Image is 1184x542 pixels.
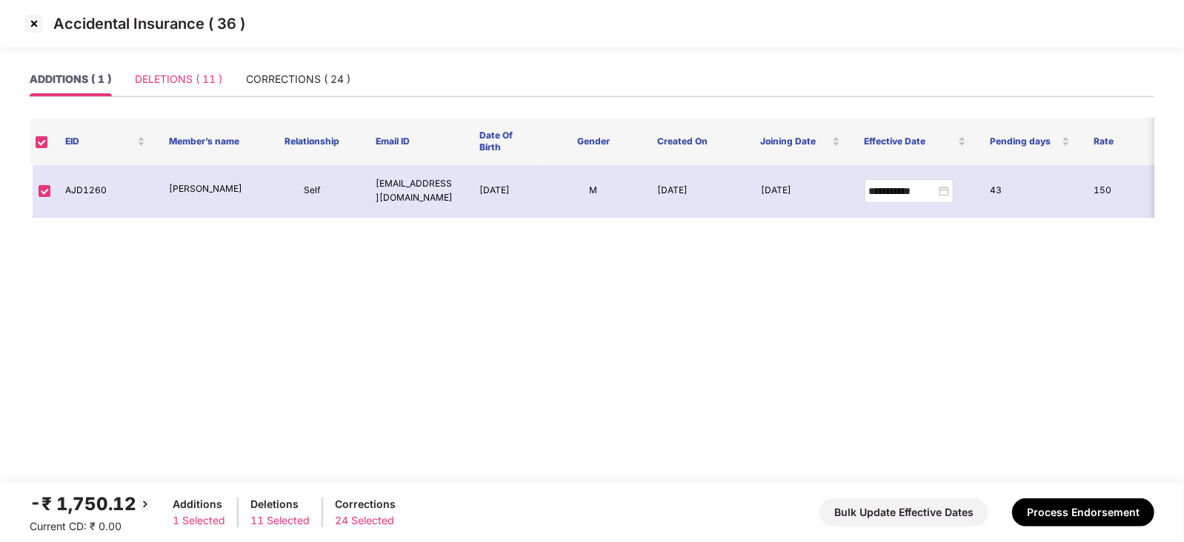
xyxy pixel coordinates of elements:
td: AJD1260 [53,165,157,218]
span: Joining Date [761,135,830,147]
span: EID [65,135,134,147]
div: 11 Selected [250,512,310,529]
td: 43 [979,165,1082,218]
th: Created On [645,118,749,165]
td: Self [261,165,365,218]
td: [EMAIL_ADDRESS][DOMAIN_NAME] [364,165,468,218]
span: Current CD: ₹ 0.00 [30,520,122,532]
img: svg+xml;base64,PHN2ZyBpZD0iQ3Jvc3MtMzJ4MzIiIHhtbG5zPSJodHRwOi8vd3d3LnczLm9yZy8yMDAwL3N2ZyIgd2lkdG... [22,12,46,36]
span: Effective Date [864,135,955,147]
div: DELETIONS ( 11 ) [135,71,222,87]
th: Joining Date [749,118,853,165]
button: Process Endorsement [1012,498,1154,526]
th: Effective Date [852,118,978,165]
th: Pending days [978,118,1082,165]
div: ADDITIONS ( 1 ) [30,71,111,87]
div: 1 Selected [173,512,225,529]
th: EID [53,118,157,165]
span: Pending days [990,135,1059,147]
th: Email ID [364,118,468,165]
td: [DATE] [468,165,542,218]
div: Corrections [335,496,396,512]
th: Gender [542,118,645,165]
img: svg+xml;base64,PHN2ZyBpZD0iQmFjay0yMHgyMCIgeG1sbnM9Imh0dHA6Ly93d3cudzMub3JnLzIwMDAvc3ZnIiB3aWR0aD... [136,495,154,513]
p: [PERSON_NAME] [169,182,249,196]
div: Deletions [250,496,310,512]
div: -₹ 1,750.12 [30,490,154,518]
td: M [542,165,645,218]
th: Relationship [261,118,365,165]
div: 24 Selected [335,512,396,529]
th: Date Of Birth [468,118,542,165]
button: Bulk Update Effective Dates [819,498,988,526]
div: Additions [173,496,225,512]
th: Member’s name [157,118,261,165]
p: Accidental Insurance ( 36 ) [53,15,245,33]
td: [DATE] [749,165,853,218]
div: CORRECTIONS ( 24 ) [246,71,350,87]
td: [DATE] [645,165,749,218]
